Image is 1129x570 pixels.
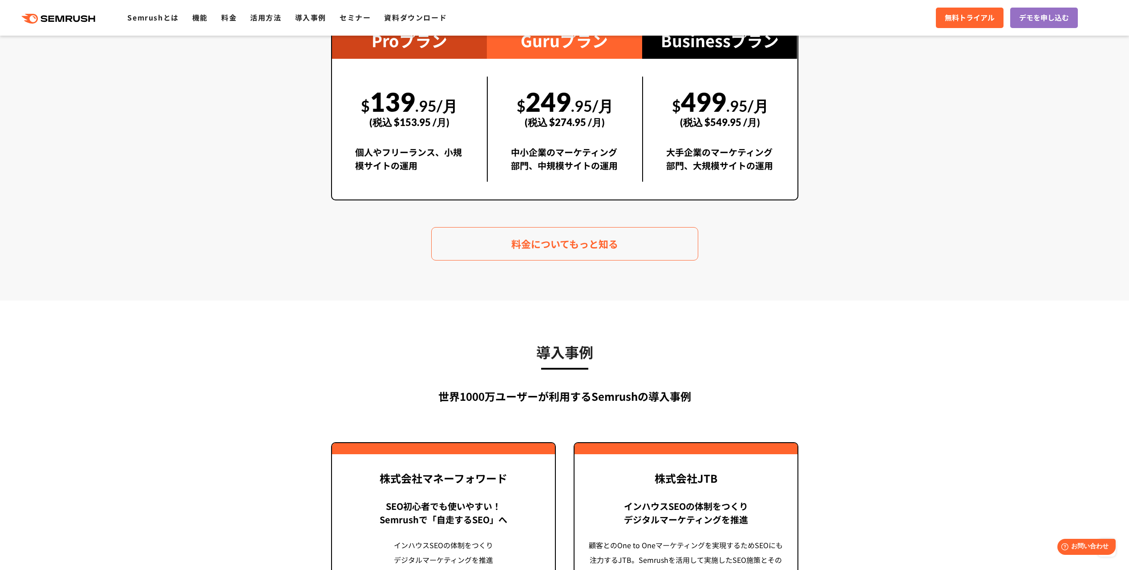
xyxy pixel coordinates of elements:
[511,77,619,138] div: 249
[345,500,542,526] div: SEO初心者でも使いやすい！ Semrushで「自走するSEO」へ
[250,12,281,23] a: 活用方法
[345,472,542,485] div: 株式会社マネーフォワード
[588,500,784,526] div: インハウスSEOの体制をつくり デジタルマーケティングを推進
[431,227,698,261] a: 料金についてもっと知る
[355,106,464,138] div: (税込 $153.95 /月)
[666,106,774,138] div: (税込 $549.95 /月)
[517,97,526,115] span: $
[295,12,326,23] a: 導入事例
[332,21,487,59] div: Proプラン
[666,146,774,182] div: 大手企業のマーケティング部門、大規模サイトの運用
[340,12,371,23] a: セミナー
[936,8,1004,28] a: 無料トライアル
[672,97,681,115] span: $
[331,388,798,404] div: 世界1000万ユーザーが利用する Semrushの導入事例
[945,12,995,24] span: 無料トライアル
[642,21,797,59] div: Businessプラン
[571,97,613,115] span: .95/月
[384,12,447,23] a: 資料ダウンロード
[726,97,769,115] span: .95/月
[487,21,642,59] div: Guruプラン
[588,472,784,485] div: 株式会社JTB
[511,106,619,138] div: (税込 $274.95 /月)
[331,341,798,363] h3: 導入事例
[666,77,774,138] div: 499
[355,77,464,138] div: 139
[415,97,457,115] span: .95/月
[511,236,618,252] span: 料金についてもっと知る
[1010,8,1078,28] a: デモを申し込む
[127,12,178,23] a: Semrushとは
[1019,12,1069,24] span: デモを申し込む
[361,97,370,115] span: $
[221,12,237,23] a: 料金
[511,146,619,182] div: 中小企業のマーケティング部門、中規模サイトの運用
[355,146,464,182] div: 個人やフリーランス、小規模サイトの運用
[1050,535,1119,560] iframe: Help widget launcher
[192,12,208,23] a: 機能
